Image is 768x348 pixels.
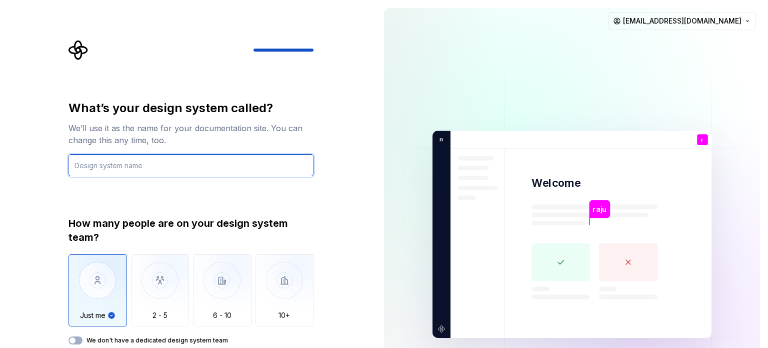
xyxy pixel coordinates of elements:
div: What’s your design system called? [68,100,313,116]
p: raju [592,204,606,215]
label: We don't have a dedicated design system team [86,336,228,344]
button: [EMAIL_ADDRESS][DOMAIN_NAME] [608,12,756,30]
span: [EMAIL_ADDRESS][DOMAIN_NAME] [623,16,741,26]
p: Welcome [531,176,580,190]
svg: Supernova Logo [68,40,88,60]
div: We’ll use it as the name for your documentation site. You can change this any time, too. [68,122,313,146]
input: Design system name [68,154,313,176]
p: r [701,137,703,143]
p: n [436,135,443,144]
div: How many people are on your design system team? [68,216,313,244]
